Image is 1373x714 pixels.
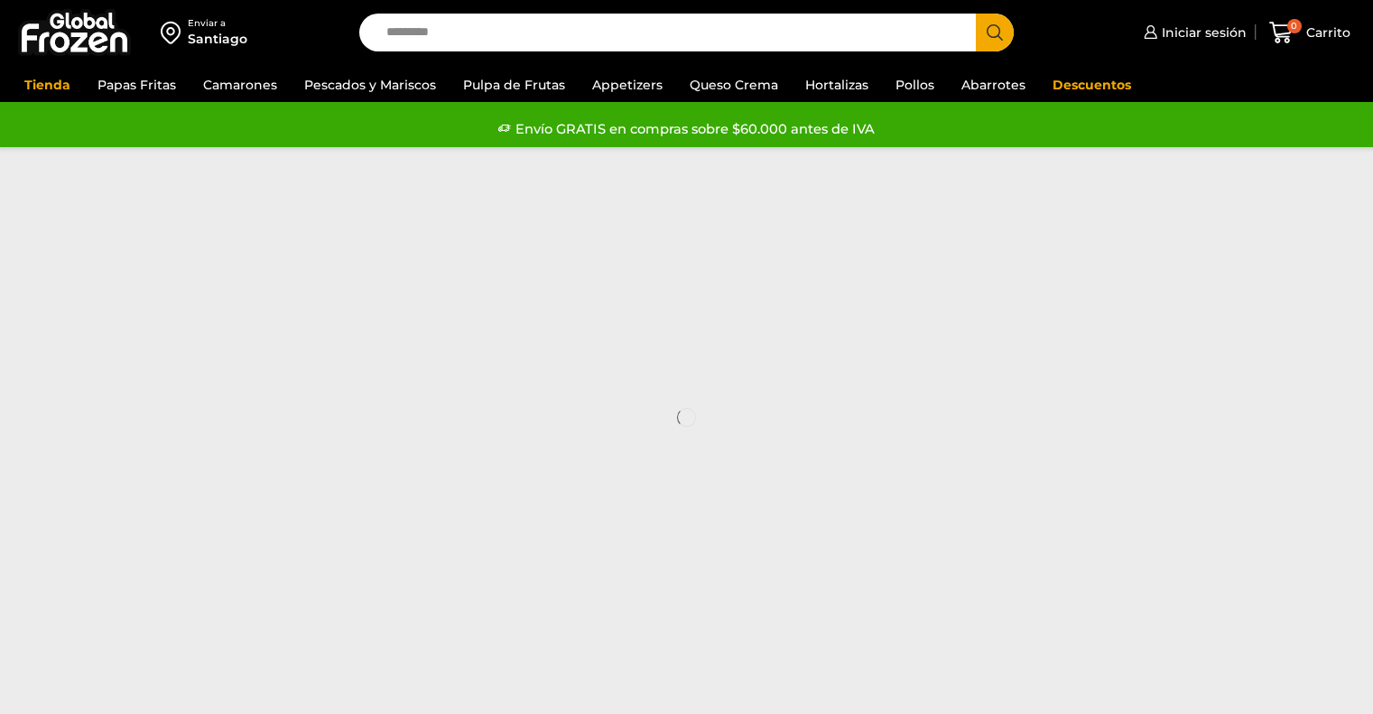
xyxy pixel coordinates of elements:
a: Hortalizas [796,68,877,102]
span: Carrito [1302,23,1350,42]
a: Iniciar sesión [1139,14,1247,51]
a: Pulpa de Frutas [454,68,574,102]
div: Enviar a [188,17,247,30]
a: Papas Fritas [88,68,185,102]
a: Descuentos [1044,68,1140,102]
a: Camarones [194,68,286,102]
div: Santiago [188,30,247,48]
img: address-field-icon.svg [161,17,188,48]
a: Pollos [886,68,943,102]
a: Pescados y Mariscos [295,68,445,102]
a: Appetizers [583,68,672,102]
button: Search button [976,14,1014,51]
a: 0 Carrito [1265,12,1355,54]
span: Iniciar sesión [1157,23,1247,42]
a: Abarrotes [952,68,1034,102]
a: Queso Crema [681,68,787,102]
a: Tienda [15,68,79,102]
span: 0 [1287,19,1302,33]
